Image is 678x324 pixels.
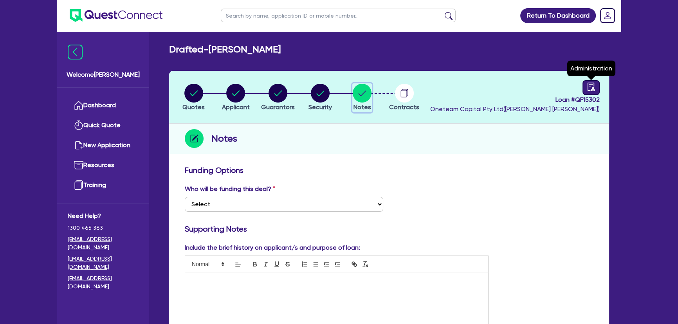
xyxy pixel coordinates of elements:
button: Guarantors [261,83,295,112]
a: [EMAIL_ADDRESS][DOMAIN_NAME] [68,255,139,271]
span: 1300 465 363 [68,224,139,232]
span: Notes [353,103,371,111]
span: Oneteam Capital Pty Ltd ( [PERSON_NAME] [PERSON_NAME] ) [430,105,600,113]
span: Quotes [182,103,205,111]
span: Contracts [389,103,419,111]
img: quick-quote [74,121,83,130]
span: Applicant [222,103,250,111]
h3: Funding Options [185,166,593,175]
button: Applicant [222,83,250,112]
button: Notes [352,83,372,112]
span: audit [587,83,595,91]
h3: Supporting Notes [185,224,593,234]
span: Loan # QF15302 [430,95,600,104]
img: quest-connect-logo-blue [70,9,162,22]
label: Include the brief history on applicant/s and purpose of loan: [185,243,360,252]
img: step-icon [185,129,204,148]
button: Quotes [182,83,205,112]
a: Dropdown toggle [597,5,618,26]
input: Search by name, application ID or mobile number... [221,9,456,22]
label: Who will be funding this deal? [185,184,275,194]
span: Welcome [PERSON_NAME] [67,70,140,79]
a: Resources [68,155,139,175]
div: Administration [567,61,615,76]
span: Security [308,103,332,111]
a: Training [68,175,139,195]
a: Return To Dashboard [520,8,596,23]
button: Security [308,83,332,112]
a: New Application [68,135,139,155]
h2: Notes [211,131,237,146]
a: Dashboard [68,95,139,115]
a: audit [582,80,600,95]
span: Need Help? [68,211,139,221]
a: Quick Quote [68,115,139,135]
img: resources [74,160,83,170]
a: [EMAIL_ADDRESS][DOMAIN_NAME] [68,235,139,252]
img: icon-menu-close [68,45,83,59]
span: Guarantors [261,103,295,111]
img: new-application [74,140,83,150]
h2: Drafted - [PERSON_NAME] [169,44,281,55]
a: [EMAIL_ADDRESS][DOMAIN_NAME] [68,274,139,291]
img: training [74,180,83,190]
button: Contracts [389,83,420,112]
